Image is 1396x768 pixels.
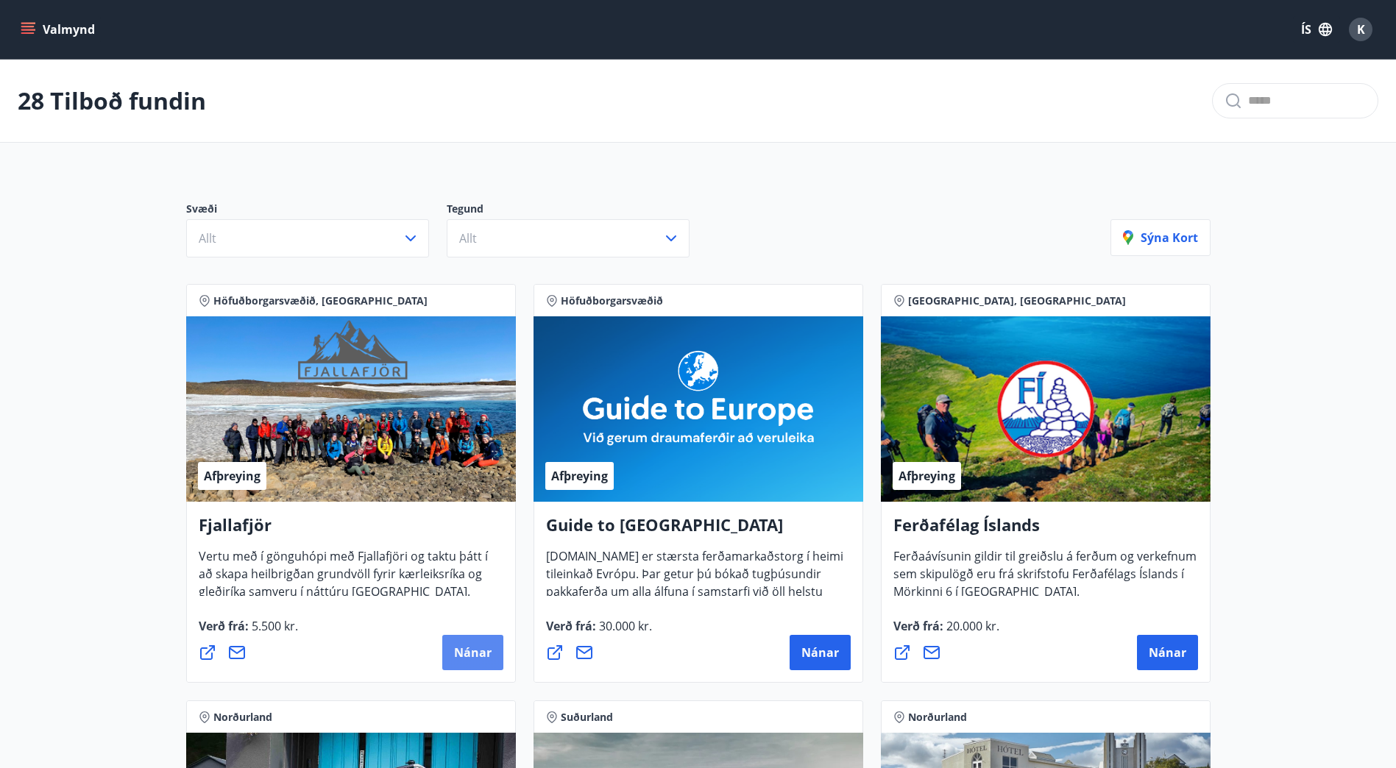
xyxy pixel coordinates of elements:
[561,710,613,725] span: Suðurland
[447,219,690,257] button: Allt
[893,618,999,646] span: Verð frá :
[18,16,101,43] button: menu
[561,294,663,308] span: Höfuðborgarsvæðið
[893,513,1198,547] h4: Ferðafélag Íslands
[249,618,298,634] span: 5.500 kr.
[1123,230,1198,246] p: Sýna kort
[1293,16,1340,43] button: ÍS
[1110,219,1211,256] button: Sýna kort
[790,635,851,670] button: Nánar
[442,635,503,670] button: Nánar
[546,548,843,647] span: [DOMAIN_NAME] er stærsta ferðamarkaðstorg í heimi tileinkað Evrópu. Þar getur þú bókað tugþúsundi...
[1137,635,1198,670] button: Nánar
[908,294,1126,308] span: [GEOGRAPHIC_DATA], [GEOGRAPHIC_DATA]
[893,548,1197,611] span: Ferðaávísunin gildir til greiðslu á ferðum og verkefnum sem skipulögð eru frá skrifstofu Ferðafél...
[943,618,999,634] span: 20.000 kr.
[18,85,206,117] p: 28 Tilboð fundin
[454,644,492,661] span: Nánar
[801,644,839,661] span: Nánar
[213,710,272,725] span: Norðurland
[1149,644,1186,661] span: Nánar
[199,618,298,646] span: Verð frá :
[186,219,429,257] button: Allt
[199,230,216,246] span: Allt
[596,618,652,634] span: 30.000 kr.
[213,294,428,308] span: Höfuðborgarsvæðið, [GEOGRAPHIC_DATA]
[459,230,477,246] span: Allt
[199,548,488,611] span: Vertu með í gönguhópi með Fjallafjöri og taktu þátt í að skapa heilbrigðan grundvöll fyrir kærlei...
[447,202,707,219] p: Tegund
[546,618,652,646] span: Verð frá :
[204,468,261,484] span: Afþreying
[186,202,447,219] p: Svæði
[908,710,967,725] span: Norðurland
[199,513,503,547] h4: Fjallafjör
[1357,21,1365,38] span: K
[551,468,608,484] span: Afþreying
[899,468,955,484] span: Afþreying
[1343,12,1378,47] button: K
[546,513,851,547] h4: Guide to [GEOGRAPHIC_DATA]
